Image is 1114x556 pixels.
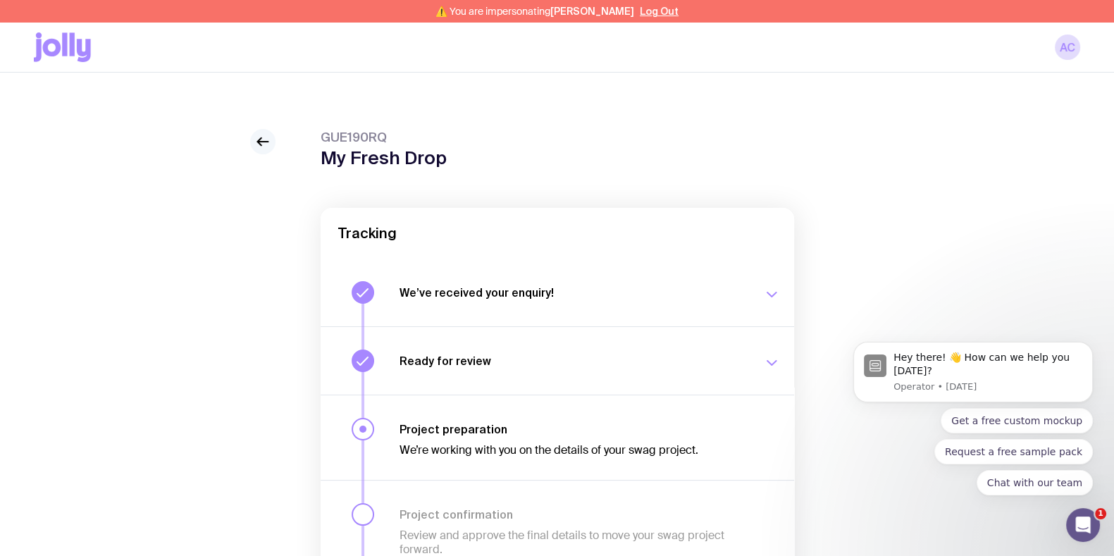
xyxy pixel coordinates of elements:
[1055,35,1080,60] a: AC
[400,507,746,521] h3: Project confirmation
[832,235,1114,518] iframe: Intercom notifications message
[400,443,746,457] p: We’re working with you on the details of your swag project.
[550,6,634,17] span: [PERSON_NAME]
[321,129,447,146] span: GUE190RQ
[1066,508,1100,542] iframe: Intercom live chat
[400,422,746,436] h3: Project preparation
[640,6,679,17] button: Log Out
[400,285,746,299] h3: We’ve received your enquiry!
[321,147,447,168] h1: My Fresh Drop
[400,354,746,368] h3: Ready for review
[1095,508,1106,519] span: 1
[321,259,794,326] button: We’ve received your enquiry!
[435,6,634,17] span: ⚠️ You are impersonating
[338,225,777,242] h2: Tracking
[321,326,794,395] button: Ready for review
